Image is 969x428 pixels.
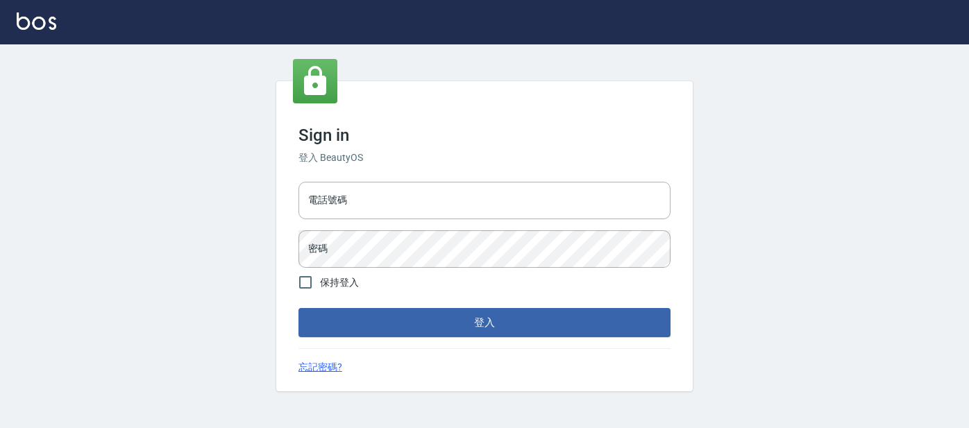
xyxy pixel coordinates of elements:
[298,126,671,145] h3: Sign in
[298,308,671,337] button: 登入
[17,12,56,30] img: Logo
[298,151,671,165] h6: 登入 BeautyOS
[298,360,342,375] a: 忘記密碼?
[320,275,359,290] span: 保持登入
